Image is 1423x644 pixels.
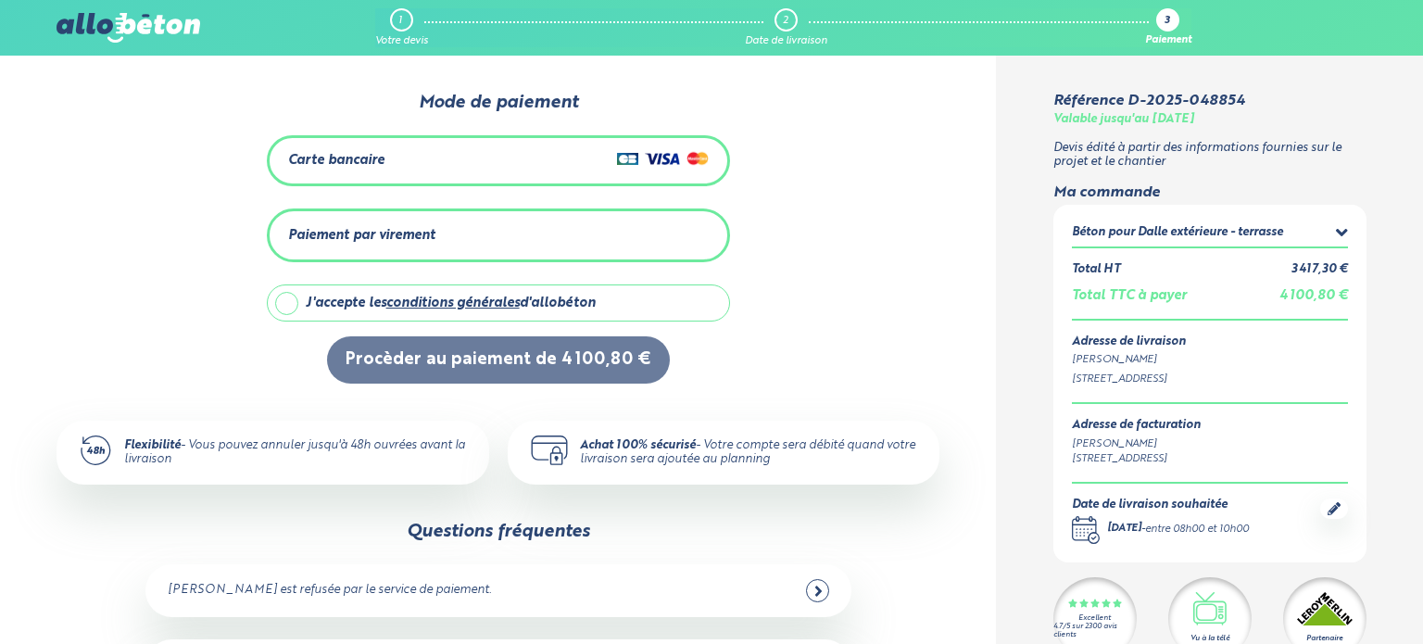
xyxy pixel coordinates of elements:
div: Adresse de livraison [1072,335,1348,349]
a: 3 Paiement [1145,8,1191,47]
div: - [1107,522,1249,537]
p: Devis édité à partir des informations fournies sur le projet et le chantier [1053,142,1366,169]
div: - Votre compte sera débité quand votre livraison sera ajoutée au planning [580,439,917,466]
div: Référence D-2025-048854 [1053,93,1245,109]
div: 3 417,30 € [1291,263,1348,277]
a: 2 Date de livraison [745,8,827,47]
div: 1 [398,15,402,27]
div: Questions fréquentes [407,522,590,542]
iframe: Help widget launcher [1258,572,1403,624]
div: 2 [783,15,788,27]
div: [PERSON_NAME] [1072,352,1348,368]
div: 4.7/5 sur 2300 avis clients [1053,623,1137,639]
div: Béton pour Dalle extérieure - terrasse [1072,226,1283,240]
div: Vu à la télé [1190,633,1229,644]
div: Votre devis [375,35,428,47]
div: Carte bancaire [288,153,384,169]
div: 3 [1165,16,1170,28]
div: Valable jusqu'au [DATE] [1053,113,1194,127]
div: Excellent [1078,614,1111,623]
div: Paiement [1145,35,1191,47]
div: [PERSON_NAME] [1072,436,1201,452]
div: [PERSON_NAME] est refusée par le service de paiement. [168,584,491,598]
div: Total HT [1072,263,1120,277]
div: Paiement par virement [288,228,435,244]
div: Date de livraison [745,35,827,47]
summary: Béton pour Dalle extérieure - terrasse [1072,223,1348,246]
div: Date de livraison souhaitée [1072,499,1249,512]
div: - Vous pouvez annuler jusqu'à 48h ouvrées avant la livraison [124,439,466,466]
div: Mode de paiement [233,93,762,113]
img: Cartes de crédit [617,147,709,170]
div: Total TTC à payer [1072,288,1187,304]
span: 4 100,80 € [1279,289,1348,302]
div: [DATE] [1107,522,1141,537]
a: conditions générales [386,297,520,309]
div: [STREET_ADDRESS] [1072,451,1201,467]
div: J'accepte les d'allobéton [306,296,596,311]
div: Adresse de facturation [1072,419,1201,433]
div: entre 08h00 et 10h00 [1145,522,1249,537]
a: 1 Votre devis [375,8,428,47]
div: Ma commande [1053,184,1366,201]
button: Procèder au paiement de 4 100,80 € [327,336,670,384]
div: [STREET_ADDRESS] [1072,372,1348,387]
div: Partenaire [1306,633,1342,644]
strong: Achat 100% sécurisé [580,439,696,451]
strong: Flexibilité [124,439,181,451]
img: allobéton [57,13,199,43]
